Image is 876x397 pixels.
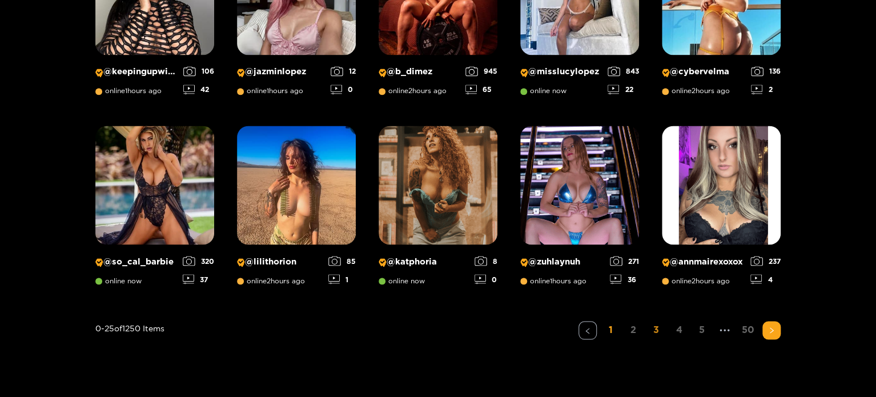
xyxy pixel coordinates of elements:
a: 50 [738,321,758,338]
div: 0 [331,85,356,94]
a: Creator Profile Image: lilithorion@lilithoriononline2hours ago851 [237,126,356,292]
span: left [584,327,591,334]
p: @ cybervelma [662,66,745,77]
div: 22 [608,85,639,94]
span: online 1 hours ago [95,87,162,95]
a: 4 [670,321,688,338]
button: right [762,321,781,339]
li: 1 [601,321,620,339]
div: 136 [751,66,781,76]
img: Creator Profile Image: katphoria [379,126,497,244]
span: online now [95,276,142,284]
p: @ b_dimez [379,66,460,77]
span: online 1 hours ago [520,276,586,284]
li: Next Page [762,321,781,339]
div: 37 [183,274,214,284]
img: Creator Profile Image: lilithorion [237,126,356,244]
p: @ zuhlaynuh [520,256,604,267]
div: 271 [610,256,639,266]
span: right [768,327,775,334]
div: 8 [475,256,497,266]
div: 843 [608,66,639,76]
p: @ jazminlopez [237,66,325,77]
li: Next 5 Pages [716,321,734,339]
div: 85 [328,256,356,266]
li: 2 [624,321,642,339]
p: @ keepingupwithmo [95,66,178,77]
div: 4 [750,274,781,284]
span: online 2 hours ago [237,276,305,284]
li: Previous Page [578,321,597,339]
div: 42 [183,85,214,94]
div: 0 - 25 of 1250 items [95,321,164,385]
a: Creator Profile Image: annmairexoxox@annmairexoxoxonline2hours ago2374 [662,126,781,292]
li: 3 [647,321,665,339]
div: 320 [183,256,214,266]
span: online now [379,276,425,284]
a: 1 [601,321,620,338]
img: Creator Profile Image: annmairexoxox [662,126,781,244]
button: left [578,321,597,339]
a: Creator Profile Image: so_cal_barbie@so_cal_barbieonline now32037 [95,126,214,292]
span: online 2 hours ago [662,276,730,284]
span: online 2 hours ago [379,87,447,95]
div: 2 [751,85,781,94]
p: @ katphoria [379,256,469,267]
div: 1 [328,274,356,284]
div: 0 [475,274,497,284]
div: 12 [331,66,356,76]
a: Creator Profile Image: zuhlaynuh@zuhlaynuhonline1hours ago27136 [520,126,639,292]
li: 50 [738,321,758,339]
span: online 1 hours ago [237,87,303,95]
div: 237 [750,256,781,266]
div: 945 [465,66,497,76]
div: 36 [610,274,639,284]
div: 106 [183,66,214,76]
span: online 2 hours ago [662,87,730,95]
span: online now [520,87,566,95]
img: Creator Profile Image: so_cal_barbie [95,126,214,244]
a: Creator Profile Image: katphoria@katphoriaonline now80 [379,126,497,292]
p: @ lilithorion [237,256,323,267]
li: 5 [693,321,711,339]
li: 4 [670,321,688,339]
p: @ misslucylopez [520,66,602,77]
p: @ so_cal_barbie [95,256,177,267]
a: 3 [647,321,665,338]
span: ••• [716,321,734,339]
a: 2 [624,321,642,338]
div: 65 [465,85,497,94]
a: 5 [693,321,711,338]
p: @ annmairexoxox [662,256,745,267]
img: Creator Profile Image: zuhlaynuh [520,126,639,244]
